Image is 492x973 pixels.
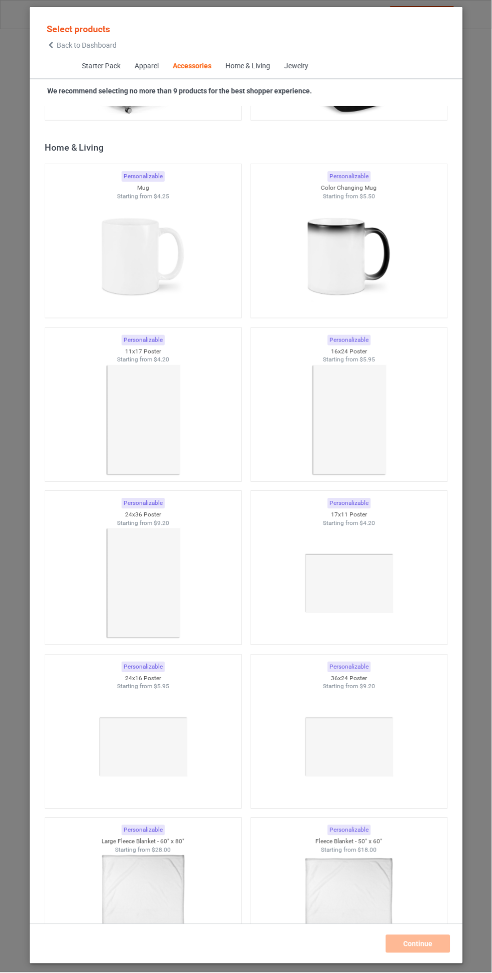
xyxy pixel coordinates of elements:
[251,683,447,691] div: Starting from
[45,519,241,528] div: Starting from
[154,356,169,363] span: $4.20
[45,511,241,519] div: 24x36 Poster
[45,184,241,192] div: Mug
[251,846,447,855] div: Starting from
[304,364,394,477] img: regular.jpg
[98,200,188,313] img: regular.jpg
[251,356,447,364] div: Starting from
[304,854,394,967] img: regular.jpg
[251,511,447,519] div: 17x11 Poster
[304,200,394,313] img: regular.jpg
[45,675,241,683] div: 24x16 Poster
[122,335,165,346] div: Personalizable
[122,498,165,509] div: Personalizable
[251,838,447,846] div: Fleece Blanket - 50" x 60"
[226,61,270,71] div: Home & Living
[98,527,188,640] img: regular.jpg
[152,847,171,854] span: $28.00
[154,520,169,527] span: $9.20
[47,24,110,34] span: Select products
[98,691,188,804] img: regular.jpg
[359,683,375,690] span: $9.20
[304,691,394,804] img: regular.jpg
[135,61,159,71] div: Apparel
[359,356,375,363] span: $5.95
[154,683,169,690] span: $5.95
[304,527,394,640] img: regular.jpg
[45,838,241,846] div: Large Fleece Blanket - 60" x 80"
[122,662,165,673] div: Personalizable
[45,356,241,364] div: Starting from
[359,520,375,527] span: $4.20
[122,825,165,836] div: Personalizable
[75,54,128,78] span: Starter Pack
[57,41,117,49] span: Back to Dashboard
[251,184,447,192] div: Color Changing Mug
[327,498,370,509] div: Personalizable
[98,364,188,477] img: regular.jpg
[251,519,447,528] div: Starting from
[44,142,452,153] div: Home & Living
[45,846,241,855] div: Starting from
[98,854,188,967] img: regular.jpg
[327,335,370,346] div: Personalizable
[327,662,370,673] div: Personalizable
[45,683,241,691] div: Starting from
[45,192,241,201] div: Starting from
[251,192,447,201] div: Starting from
[327,171,370,182] div: Personalizable
[154,193,169,200] span: $4.25
[251,348,447,356] div: 16x24 Poster
[327,825,370,836] div: Personalizable
[359,193,375,200] span: $5.50
[358,847,377,854] span: $18.00
[251,675,447,683] div: 36x24 Poster
[47,87,312,95] strong: We recommend selecting no more than 9 products for the best shopper experience.
[173,61,212,71] div: Accessories
[45,348,241,356] div: 11x17 Poster
[122,171,165,182] div: Personalizable
[284,61,309,71] div: Jewelry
